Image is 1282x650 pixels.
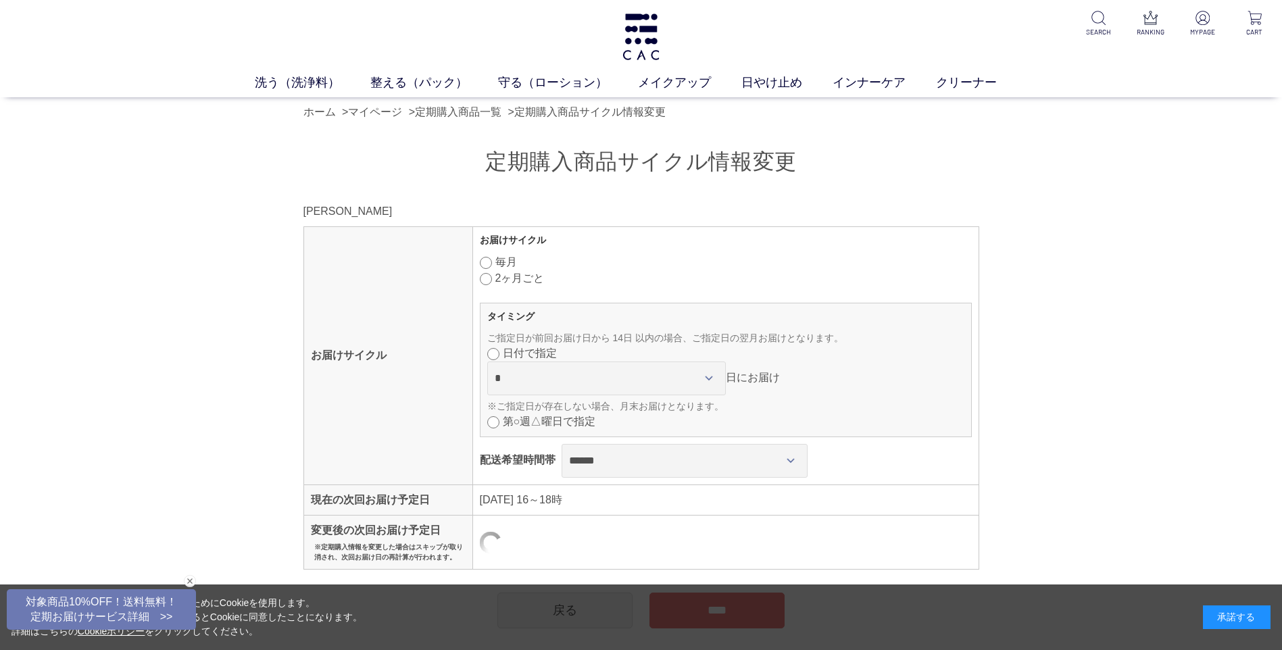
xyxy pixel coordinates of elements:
[487,399,964,414] p: ※ご指定日が存在しない場合、月末お届けとなります。
[409,104,505,120] li: >
[1203,605,1271,629] div: 承諾する
[480,532,501,553] img: loading.gif
[498,74,638,92] a: 守る（ローション）
[303,516,472,570] th: 変更後の次回お届け予定日
[620,14,662,60] img: logo
[303,106,336,118] a: ホーム
[480,454,556,466] span: 配送希望時間帯
[480,234,972,247] h3: お届けサイクル
[487,310,964,323] h3: タイミング
[495,256,517,268] label: 毎月
[833,74,936,92] a: インナーケア
[342,104,405,120] li: >
[472,485,979,516] td: [DATE] 16～18時
[370,74,498,92] a: 整える（パック）
[487,361,964,414] div: 日にお届け
[514,106,666,118] a: 定期購入商品サイクル情報変更
[503,347,557,359] label: 日付で指定
[1134,27,1167,37] p: RANKING
[936,74,1027,92] a: クリーナー
[741,74,833,92] a: 日やけ止め
[303,226,472,484] th: お届けサイクル
[1186,27,1219,37] p: MYPAGE
[1238,11,1271,37] a: CART
[1134,11,1167,37] a: RANKING
[508,104,669,120] li: >
[1082,11,1115,37] a: SEARCH
[255,74,370,92] a: 洗う（洗浄料）
[1238,27,1271,37] p: CART
[303,147,979,176] h1: 定期購入商品サイクル情報変更
[487,331,964,345] p: ご指定日が前回お届け日から 14日 以内の場合、ご指定日の翌月お届けとなります。
[503,416,596,427] label: 第○週△曜日で指定
[495,272,545,284] label: 2ヶ月ごと
[303,203,979,220] div: [PERSON_NAME]
[348,106,402,118] a: マイページ
[1082,27,1115,37] p: SEARCH
[314,542,466,562] p: ※定期購入情報を変更した場合はスキップが取り消され、次回お届け日の再計算が行われます。
[1186,11,1219,37] a: MYPAGE
[415,106,501,118] a: 定期購入商品一覧
[638,74,741,92] a: メイクアップ
[303,485,472,516] th: 現在の次回お届け予定日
